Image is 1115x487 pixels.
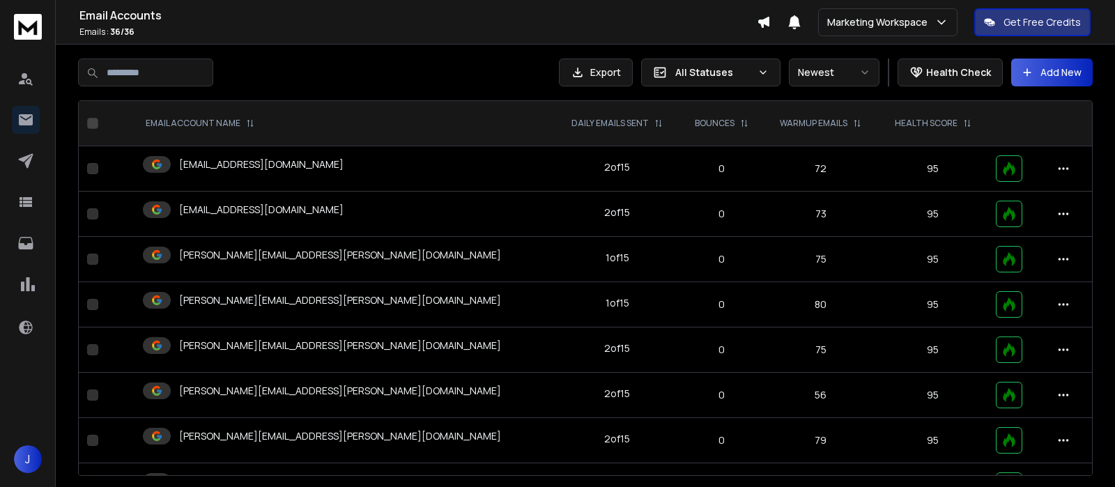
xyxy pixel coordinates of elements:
[878,373,987,418] td: 95
[764,327,878,373] td: 75
[878,237,987,282] td: 95
[764,418,878,463] td: 79
[688,252,755,266] p: 0
[179,429,501,443] p: [PERSON_NAME][EMAIL_ADDRESS][PERSON_NAME][DOMAIN_NAME]
[898,59,1003,86] button: Health Check
[606,251,629,265] div: 1 of 15
[764,282,878,327] td: 80
[571,118,649,129] p: DAILY EMAILS SENT
[79,7,757,24] h1: Email Accounts
[688,207,755,221] p: 0
[14,445,42,473] button: J
[878,327,987,373] td: 95
[179,203,344,217] p: [EMAIL_ADDRESS][DOMAIN_NAME]
[878,192,987,237] td: 95
[878,146,987,192] td: 95
[179,157,344,171] p: [EMAIL_ADDRESS][DOMAIN_NAME]
[179,384,501,398] p: [PERSON_NAME][EMAIL_ADDRESS][PERSON_NAME][DOMAIN_NAME]
[675,65,752,79] p: All Statuses
[606,296,629,310] div: 1 of 15
[827,15,933,29] p: Marketing Workspace
[764,237,878,282] td: 75
[179,293,501,307] p: [PERSON_NAME][EMAIL_ADDRESS][PERSON_NAME][DOMAIN_NAME]
[780,118,847,129] p: WARMUP EMAILS
[688,343,755,357] p: 0
[688,297,755,311] p: 0
[789,59,879,86] button: Newest
[79,26,757,38] p: Emails :
[895,118,958,129] p: HEALTH SCORE
[179,339,501,353] p: [PERSON_NAME][EMAIL_ADDRESS][PERSON_NAME][DOMAIN_NAME]
[688,433,755,447] p: 0
[878,282,987,327] td: 95
[559,59,633,86] button: Export
[878,418,987,463] td: 95
[604,341,630,355] div: 2 of 15
[695,118,735,129] p: BOUNCES
[604,160,630,174] div: 2 of 15
[110,26,134,38] span: 36 / 36
[764,146,878,192] td: 72
[604,387,630,401] div: 2 of 15
[604,432,630,446] div: 2 of 15
[764,192,878,237] td: 73
[146,118,254,129] div: EMAIL ACCOUNT NAME
[974,8,1091,36] button: Get Free Credits
[926,65,991,79] p: Health Check
[179,248,501,262] p: [PERSON_NAME][EMAIL_ADDRESS][PERSON_NAME][DOMAIN_NAME]
[688,388,755,402] p: 0
[764,373,878,418] td: 56
[14,14,42,40] img: logo
[688,162,755,176] p: 0
[1011,59,1093,86] button: Add New
[1003,15,1081,29] p: Get Free Credits
[604,206,630,219] div: 2 of 15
